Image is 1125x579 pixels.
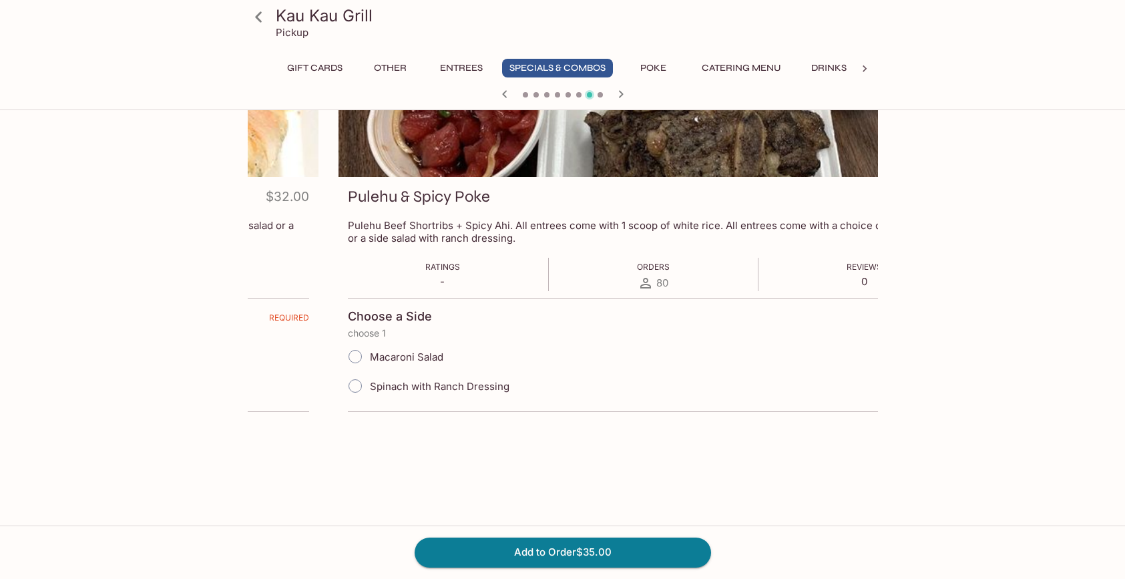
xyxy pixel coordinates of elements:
span: 80 [656,276,668,289]
h3: Kau Kau Grill [276,5,873,26]
h4: Choose a Side [348,309,432,324]
button: Other [361,59,421,77]
span: Macaroni Salad [370,351,443,363]
button: Catering Menu [694,59,789,77]
p: Pickup [276,26,308,39]
h3: Pulehu & Spicy Poke [348,186,490,207]
h4: $32.00 [266,186,309,212]
span: Orders [637,262,670,272]
span: Reviews [847,262,882,272]
button: Gift Cards [280,59,350,77]
button: Poke [624,59,684,77]
p: Pulehu Beef Shortribs + Spicy Ahi. All entrees come with 1 scoop of white rice. All entrees come ... [348,219,959,244]
span: Ratings [425,262,460,272]
span: REQUIRED [269,313,309,328]
p: 0 [847,275,882,288]
button: Entrees [431,59,491,77]
button: Add to Order$35.00 [415,538,711,567]
p: choose 1 [348,328,959,339]
button: Specials & Combos [502,59,613,77]
button: Drinks [799,59,859,77]
p: - [425,275,460,288]
span: Spinach with Ranch Dressing [370,380,509,393]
